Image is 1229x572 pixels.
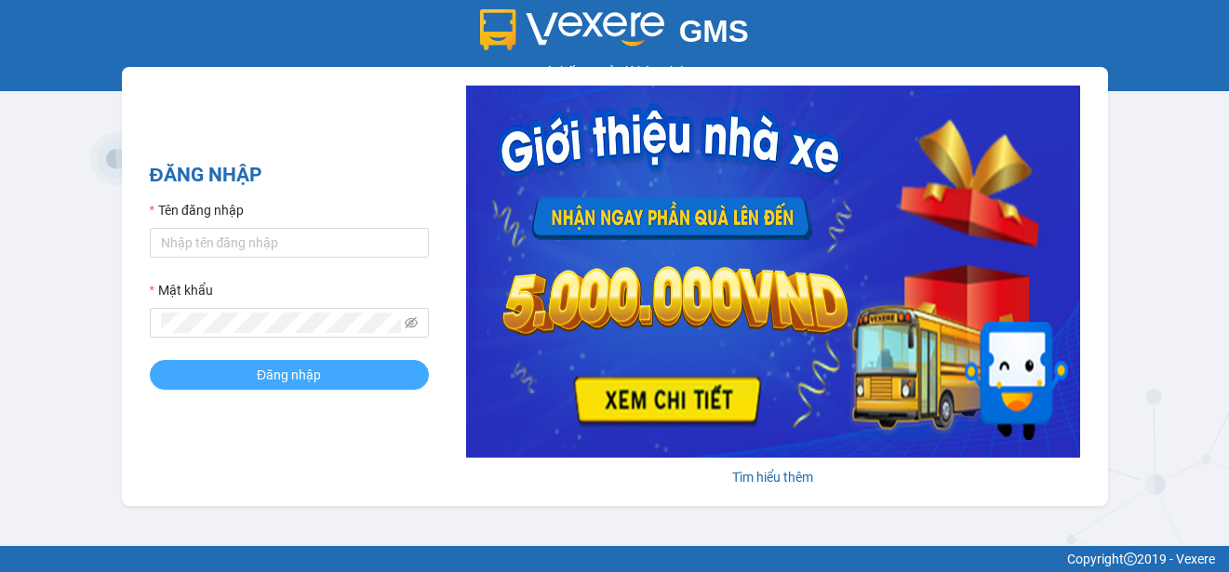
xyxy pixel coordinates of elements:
[150,280,213,300] label: Mật khẩu
[480,28,749,43] a: GMS
[480,9,664,50] img: logo 2
[1124,552,1137,565] span: copyright
[466,467,1080,487] div: Tìm hiểu thêm
[14,549,1215,569] div: Copyright 2019 - Vexere
[161,313,401,333] input: Mật khẩu
[5,61,1224,82] div: Hệ thống quản lý hàng hóa
[150,200,244,220] label: Tên đăng nhập
[150,360,429,390] button: Đăng nhập
[466,86,1080,458] img: banner-0
[150,228,429,258] input: Tên đăng nhập
[257,365,321,385] span: Đăng nhập
[679,14,749,48] span: GMS
[150,160,429,191] h2: ĐĂNG NHẬP
[405,316,418,329] span: eye-invisible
